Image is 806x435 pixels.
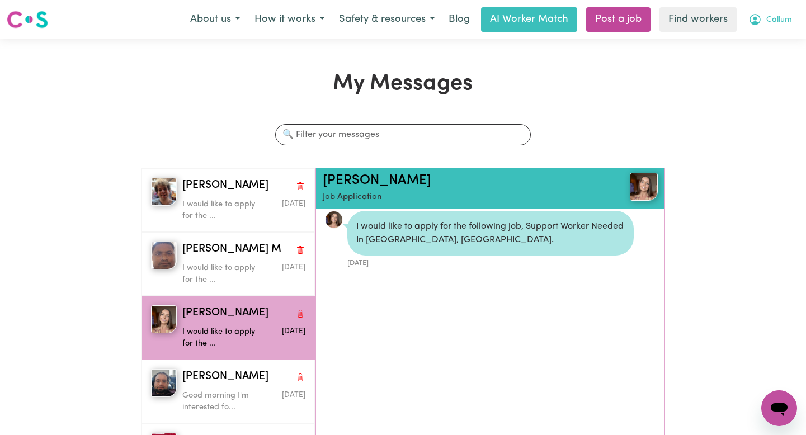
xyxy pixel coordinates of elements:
[142,360,315,423] button: Ahmad S[PERSON_NAME]Delete conversationGood morning I'm interested fo...Message sent on September...
[325,211,343,229] img: EC6B5DDDD40F6D7E8179E4A314733DF0_avatar_blob
[182,262,265,286] p: I would like to apply for the ...
[182,326,265,350] p: I would like to apply for the ...
[282,328,305,335] span: Message sent on October 2, 2025
[247,8,332,31] button: How it works
[630,173,658,201] img: View Mikayla C's profile
[323,191,602,204] p: Job Application
[761,390,797,426] iframe: Button to launch messaging window
[295,370,305,384] button: Delete conversation
[182,390,265,414] p: Good morning I'm interested fo...
[295,178,305,193] button: Delete conversation
[182,369,268,385] span: [PERSON_NAME]
[602,173,658,201] a: Mikayla C
[182,242,281,258] span: [PERSON_NAME] M
[659,7,737,32] a: Find workers
[323,174,431,187] a: [PERSON_NAME]
[332,8,442,31] button: Safety & resources
[151,178,177,206] img: Bruno A
[741,8,799,31] button: My Account
[182,198,265,223] p: I would like to apply for the ...
[142,168,315,232] button: Bruno A[PERSON_NAME]Delete conversationI would like to apply for the ...Message sent on October 3...
[182,305,268,321] span: [PERSON_NAME]
[141,70,665,97] h1: My Messages
[766,14,792,26] span: Callum
[275,124,530,145] input: 🔍 Filter your messages
[282,391,305,399] span: Message sent on September 2, 2025
[295,306,305,320] button: Delete conversation
[7,10,48,30] img: Careseekers logo
[151,369,177,397] img: Ahmad S
[282,264,305,271] span: Message sent on October 2, 2025
[442,7,477,32] a: Blog
[282,200,305,207] span: Message sent on October 3, 2025
[182,178,268,194] span: [PERSON_NAME]
[347,211,634,256] div: I would like to apply for the following job, Support Worker Needed In [GEOGRAPHIC_DATA], [GEOGRAP...
[7,7,48,32] a: Careseekers logo
[142,232,315,296] button: Mohammad Shipon M[PERSON_NAME] MDelete conversationI would like to apply for the ...Message sent ...
[586,7,651,32] a: Post a job
[151,305,177,333] img: Mikayla C
[481,7,577,32] a: AI Worker Match
[183,8,247,31] button: About us
[295,242,305,257] button: Delete conversation
[151,242,177,269] img: Mohammad Shipon M
[347,256,634,268] div: [DATE]
[142,296,315,360] button: Mikayla C[PERSON_NAME]Delete conversationI would like to apply for the ...Message sent on October...
[325,211,343,229] a: View Mikayla C's profile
